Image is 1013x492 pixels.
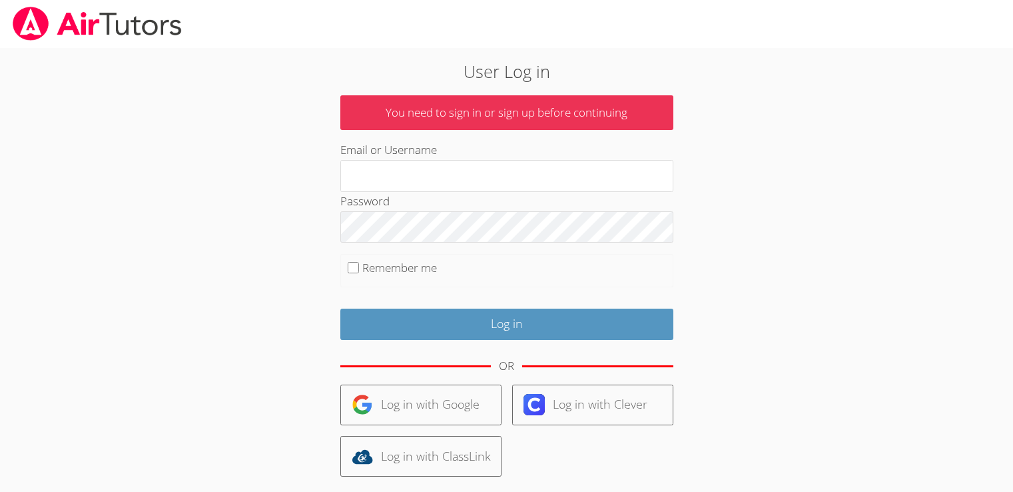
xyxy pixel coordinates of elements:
input: Log in [340,309,673,340]
h2: User Log in [233,59,780,84]
img: airtutors_banner-c4298cdbf04f3fff15de1276eac7730deb9818008684d7c2e4769d2f7ddbe033.png [11,7,183,41]
a: Log in with ClassLink [340,436,502,477]
a: Log in with Clever [512,385,673,425]
img: google-logo-50288ca7cdecda66e5e0955fdab243c47b7ad437acaf1139b6f446037453330a.svg [352,394,373,415]
img: clever-logo-6eab21bc6e7a338710f1a6ff85c0baf02591cd810cc4098c63d3a4b26e2feb20.svg [523,394,545,415]
label: Password [340,193,390,209]
label: Remember me [362,260,437,275]
a: Log in with Google [340,385,502,425]
div: OR [499,357,514,376]
img: classlink-logo-d6bb404cc1216ec64c9a2012d9dc4662098be43eaf13dc465df04b49fa7ab582.svg [352,446,373,467]
label: Email or Username [340,142,437,157]
p: You need to sign in or sign up before continuing [340,95,673,131]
